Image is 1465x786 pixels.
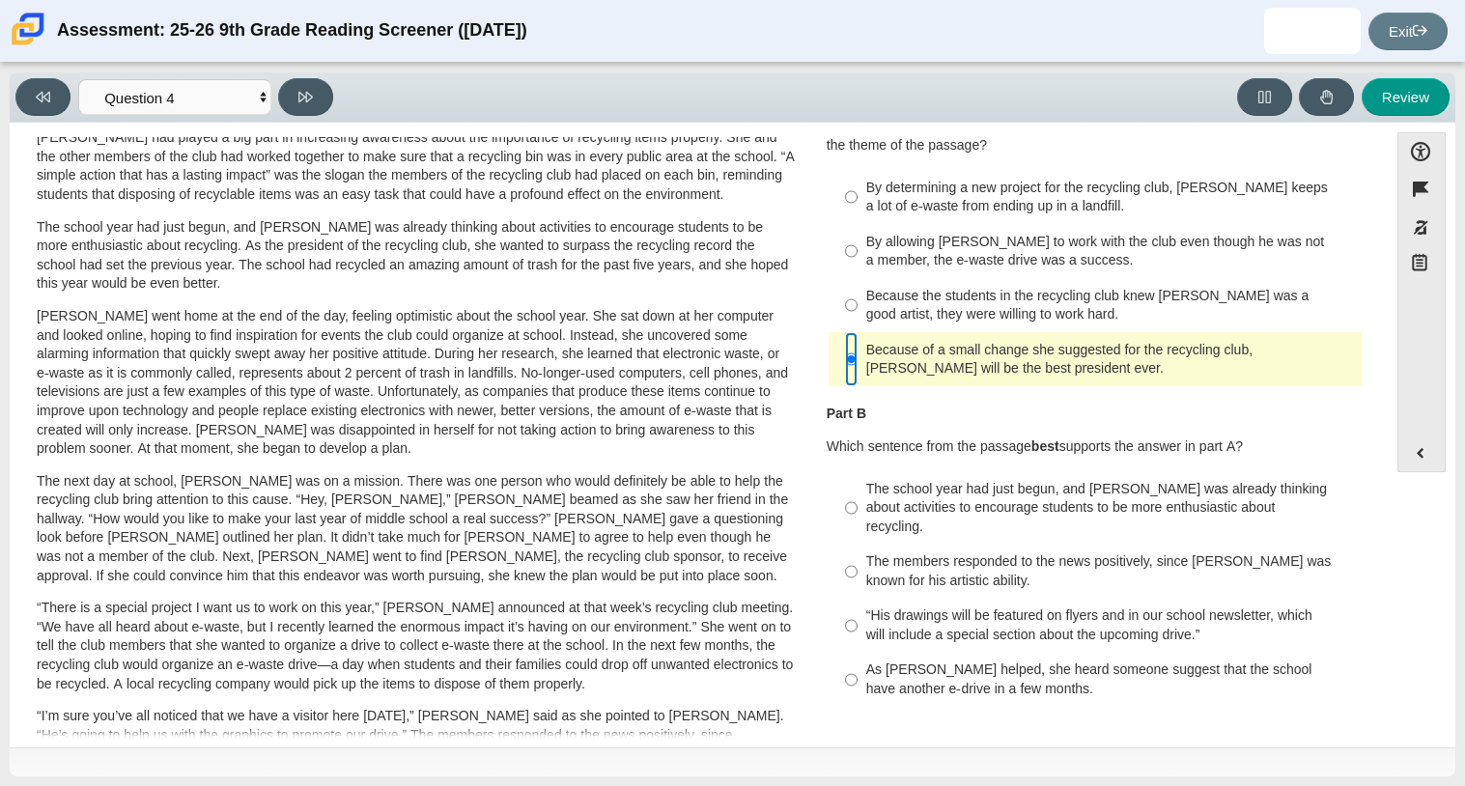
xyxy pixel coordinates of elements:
[57,8,527,54] div: Assessment: 25-26 9th Grade Reading Screener ([DATE])
[8,36,48,52] a: Carmen School of Science & Technology
[866,606,1354,644] div: “His drawings will be featured on flyers and in our school newsletter, which will include a speci...
[866,552,1354,590] div: The members responded to the news positively, since [PERSON_NAME] was known for his artistic abil...
[866,660,1354,698] div: As [PERSON_NAME] helped, she heard someone suggest that the school have another e-drive in a few ...
[866,179,1354,216] div: By determining a new project for the recycling club, [PERSON_NAME] keeps a lot of e-waste from en...
[866,287,1354,324] div: Because the students in the recycling club knew [PERSON_NAME] was a good artist, they were willin...
[1299,78,1354,116] button: Raise Your Hand
[19,132,1378,740] div: Assessment items
[37,91,795,205] p: [PERSON_NAME] looked on with pride as she observed a fellow eighth grader casually walk over to o...
[1368,13,1448,50] a: Exit
[1397,170,1446,208] button: Flag item
[8,9,48,49] img: Carmen School of Science & Technology
[827,437,1364,457] p: Which sentence from the passage supports the answer in part A?
[1297,15,1328,46] img: cristina.calderon.UELcZ9
[1398,435,1445,471] button: Expand menu. Displays the button labels.
[37,307,795,459] p: [PERSON_NAME] went home at the end of the day, feeling optimistic about the school year. She sat ...
[827,405,866,422] b: Part B
[37,218,795,294] p: The school year had just begun, and [PERSON_NAME] was already thinking about activities to encour...
[37,707,795,782] p: “I’m sure you’ve all noticed that we have a visitor here [DATE],” [PERSON_NAME] said as she point...
[1397,246,1446,286] button: Notepad
[1362,78,1450,116] button: Review
[866,341,1354,379] div: Because of a small change she suggested for the recycling club, [PERSON_NAME] will be the best pr...
[37,472,795,586] p: The next day at school, [PERSON_NAME] was on a mission. There was one person who would definitely...
[1031,437,1059,455] b: best
[866,480,1354,537] div: The school year had just begun, and [PERSON_NAME] was already thinking about activities to encour...
[1397,209,1446,246] button: Toggle response masking
[866,233,1354,270] div: By allowing [PERSON_NAME] to work with the club even though he was not a member, the e-waste driv...
[1397,132,1446,170] button: Open Accessibility Menu
[37,599,795,693] p: “There is a special project I want us to work on this year,” [PERSON_NAME] announced at that week...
